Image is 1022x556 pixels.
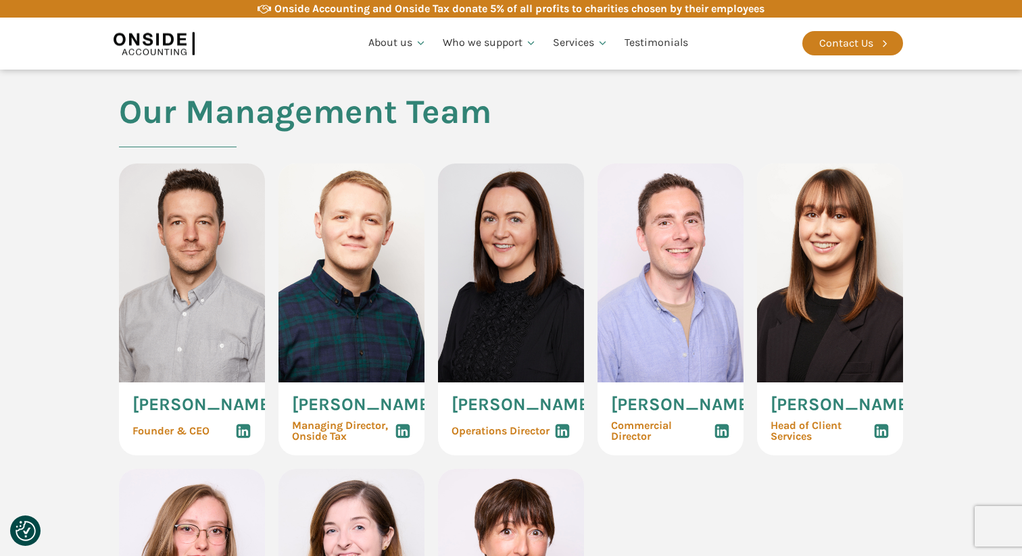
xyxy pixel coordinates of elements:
[16,521,36,541] img: Revisit consent button
[611,420,714,442] span: Commercial Director
[452,426,550,436] span: Operations Director
[435,20,545,66] a: Who we support
[802,31,903,55] a: Contact Us
[292,396,435,413] span: [PERSON_NAME]
[452,396,595,413] span: [PERSON_NAME]
[119,93,491,163] h2: Our Management Team
[771,396,914,413] span: [PERSON_NAME]
[819,34,873,52] div: Contact Us
[771,420,873,442] span: Head of Client Services
[292,420,388,442] span: Managing Director, Onside Tax
[132,426,210,436] span: Founder & CEO
[114,28,195,59] img: Onside Accounting
[611,396,754,413] span: [PERSON_NAME]
[545,20,616,66] a: Services
[16,521,36,541] button: Consent Preferences
[132,396,276,413] span: [PERSON_NAME]
[616,20,696,66] a: Testimonials
[360,20,435,66] a: About us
